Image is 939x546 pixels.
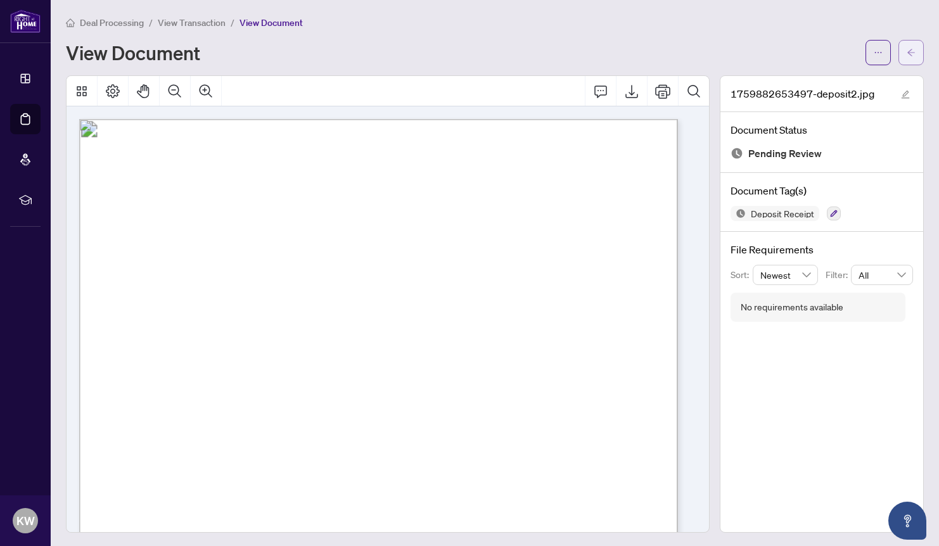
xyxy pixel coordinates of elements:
img: Document Status [731,147,743,160]
p: Filter: [826,268,851,282]
h4: File Requirements [731,242,913,257]
p: Sort: [731,268,753,282]
h1: View Document [66,42,200,63]
img: logo [10,10,41,33]
span: Pending Review [748,145,822,162]
span: Deal Processing [80,17,144,29]
span: All [859,265,905,284]
img: Status Icon [731,206,746,221]
span: View Transaction [158,17,226,29]
span: arrow-left [907,48,916,57]
li: / [149,15,153,30]
h4: Document Status [731,122,913,137]
div: No requirements available [741,300,843,314]
h4: Document Tag(s) [731,183,913,198]
span: Newest [760,265,811,284]
span: KW [16,512,35,530]
span: 1759882653497-deposit2.jpg [731,86,874,101]
span: home [66,18,75,27]
button: Open asap [888,502,926,540]
li: / [231,15,234,30]
span: ellipsis [874,48,883,57]
span: Deposit Receipt [746,209,819,218]
span: View Document [240,17,303,29]
span: edit [901,90,910,99]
